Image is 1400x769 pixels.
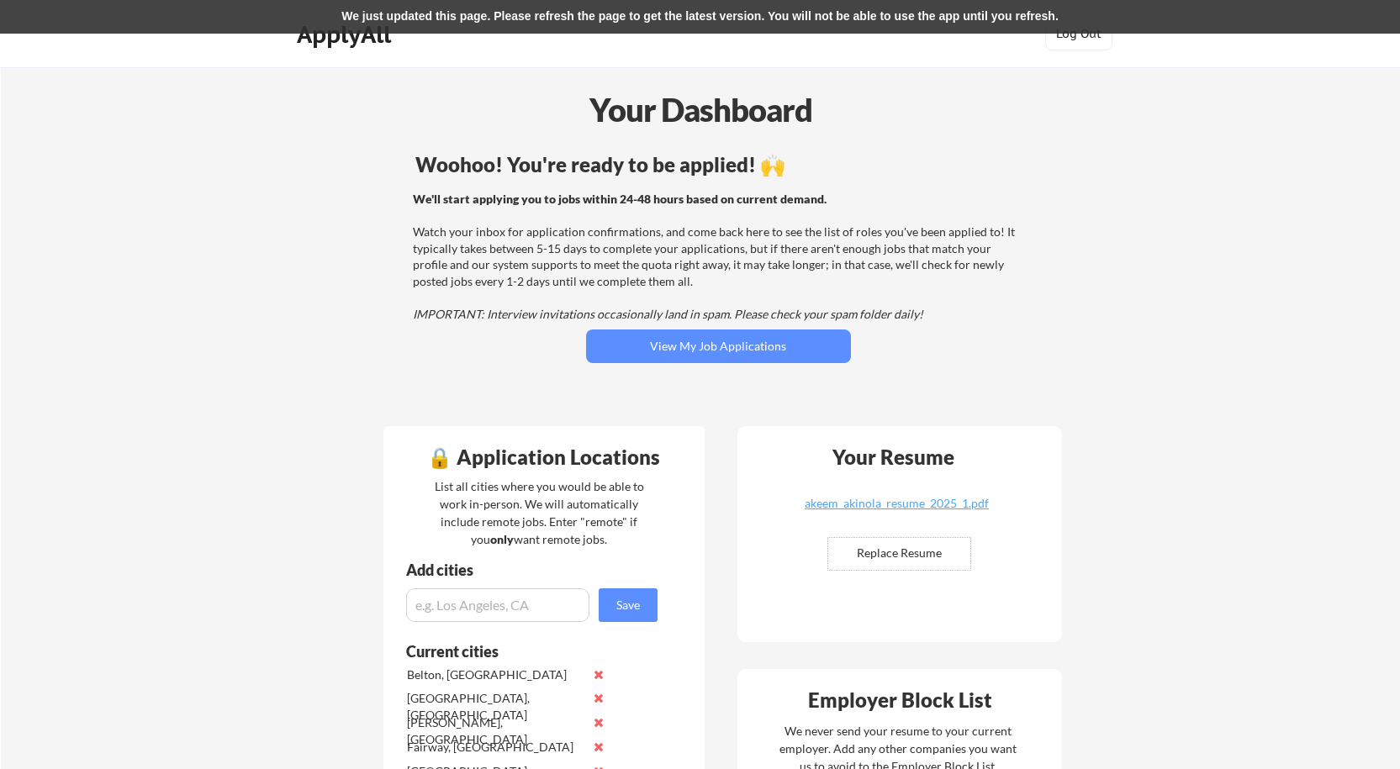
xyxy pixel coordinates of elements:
div: Woohoo! You're ready to be applied! 🙌 [415,155,1022,175]
strong: We'll start applying you to jobs within 24-48 hours based on current demand. [413,192,827,206]
input: e.g. Los Angeles, CA [406,588,589,622]
div: 🔒 Application Locations [388,447,700,467]
a: akeem_akinola_resume_2025_1.pdf [797,498,997,524]
div: ApplyAll [297,20,396,49]
div: Your Dashboard [2,86,1400,134]
div: List all cities where you would be able to work in-person. We will automatically include remote j... [424,477,655,548]
em: IMPORTANT: Interview invitations occasionally land in spam. Please check your spam folder daily! [413,307,923,321]
div: Add cities [406,562,662,577]
div: Belton, [GEOGRAPHIC_DATA] [407,666,584,683]
div: akeem_akinola_resume_2025_1.pdf [797,498,997,509]
div: Employer Block List [744,690,1057,710]
button: Log Out [1045,17,1112,50]
button: Save [599,588,658,622]
div: Your Resume [811,447,977,467]
div: [PERSON_NAME], [GEOGRAPHIC_DATA] [407,714,584,747]
div: [GEOGRAPHIC_DATA], [GEOGRAPHIC_DATA] [407,690,584,723]
div: Fairway, [GEOGRAPHIC_DATA] [407,739,584,756]
button: View My Job Applications [586,329,851,363]
strong: only [490,532,514,546]
div: Current cities [406,644,639,659]
div: Watch your inbox for application confirmations, and come back here to see the list of roles you'v... [413,191,1019,323]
